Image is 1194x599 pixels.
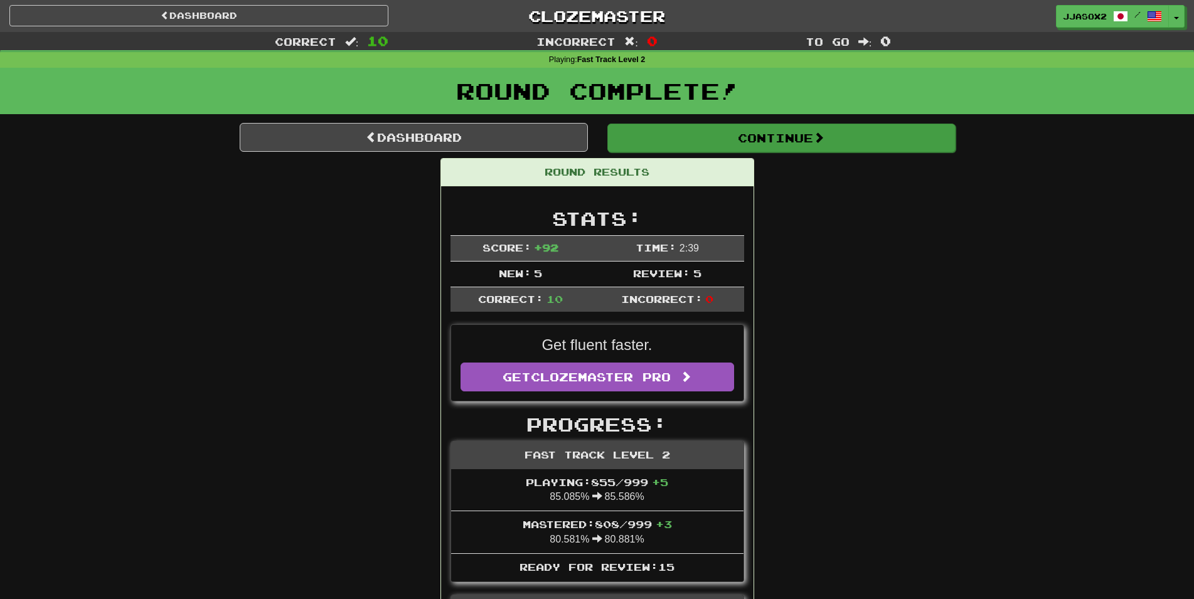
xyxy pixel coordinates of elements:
span: Review: [633,267,690,279]
h2: Stats: [450,208,744,229]
span: 0 [647,33,658,48]
span: 0 [880,33,891,48]
a: Dashboard [9,5,388,26]
span: 5 [693,267,701,279]
a: Dashboard [240,123,588,152]
span: Correct [275,35,336,48]
span: + 3 [656,518,672,530]
h1: Round Complete! [4,78,1190,103]
span: / [1134,10,1141,19]
span: Playing: 855 / 999 [526,476,668,488]
span: Score: [482,241,531,253]
span: Ready for Review: 15 [520,561,674,573]
a: Clozemaster [407,5,786,27]
span: Clozemaster Pro [531,370,671,384]
span: 0 [705,293,713,305]
h2: Progress: [450,414,744,435]
span: Correct: [478,293,543,305]
span: : [345,36,359,47]
span: : [858,36,872,47]
span: Jjasox2 [1063,11,1107,22]
span: 10 [546,293,563,305]
button: Continue [607,124,956,152]
span: 5 [534,267,542,279]
span: Incorrect [536,35,616,48]
span: 10 [367,33,388,48]
span: Incorrect: [621,293,703,305]
span: + 5 [652,476,668,488]
span: 2 : 39 [680,243,699,253]
span: Mastered: 808 / 999 [523,518,672,530]
p: Get fluent faster. [461,334,734,356]
div: Fast Track Level 2 [451,442,744,469]
span: To go [806,35,850,48]
span: : [624,36,638,47]
a: Jjasox2 / [1056,5,1169,28]
span: + 92 [534,241,558,253]
div: Round Results [441,159,754,186]
li: 80.581% 80.881% [451,511,744,554]
li: 85.085% 85.586% [451,469,744,512]
strong: Fast Track Level 2 [577,55,646,64]
span: Time: [636,241,676,253]
span: New: [499,267,531,279]
a: GetClozemaster Pro [461,363,734,391]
